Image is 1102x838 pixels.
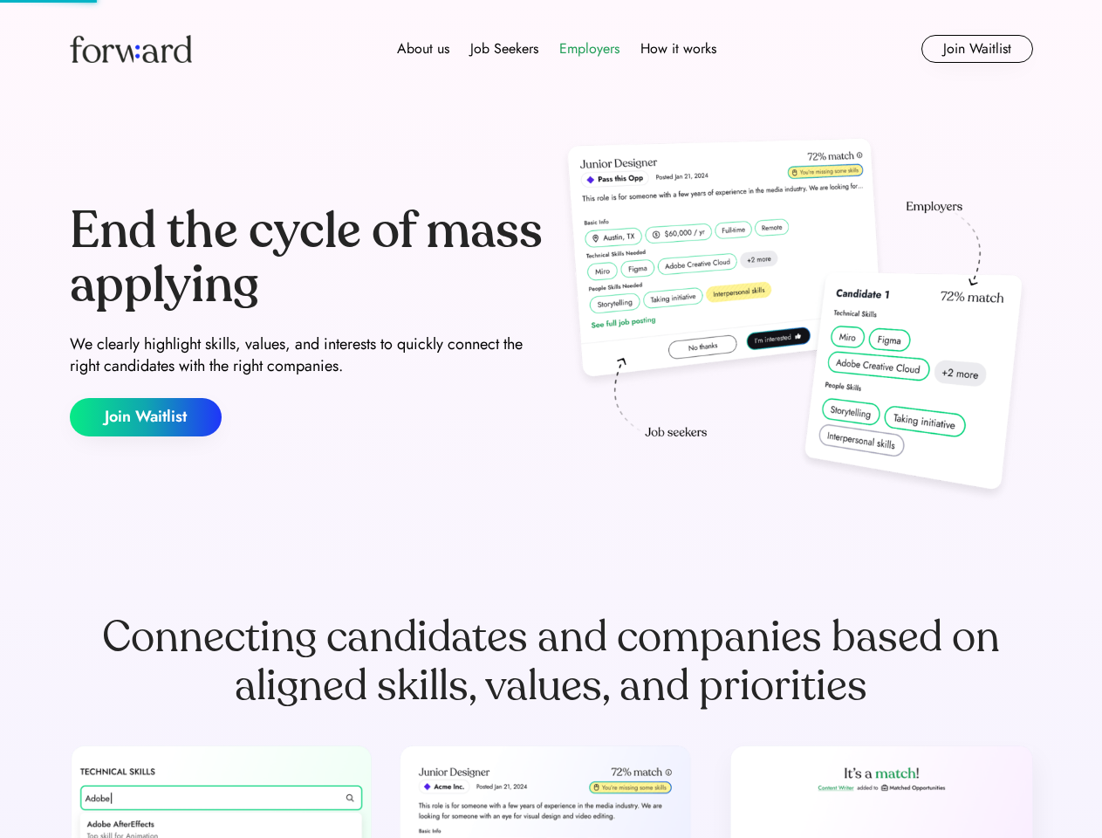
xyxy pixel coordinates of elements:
[470,38,538,59] div: Job Seekers
[640,38,716,59] div: How it works
[70,204,544,312] div: End the cycle of mass applying
[397,38,449,59] div: About us
[70,398,222,436] button: Join Waitlist
[70,333,544,377] div: We clearly highlight skills, values, and interests to quickly connect the right candidates with t...
[921,35,1033,63] button: Join Waitlist
[558,133,1033,508] img: hero-image.png
[70,613,1033,711] div: Connecting candidates and companies based on aligned skills, values, and priorities
[70,35,192,63] img: Forward logo
[559,38,619,59] div: Employers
